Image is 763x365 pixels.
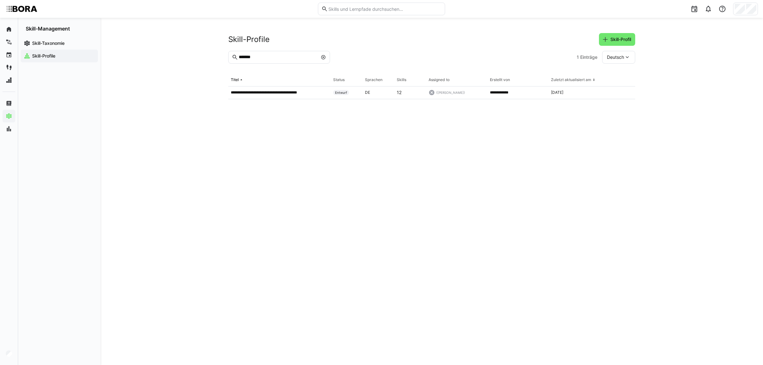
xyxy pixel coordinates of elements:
button: Skill-Profil [599,33,635,46]
div: Sprachen [365,77,382,82]
div: Assigned to [429,77,450,82]
span: Einträge [580,54,597,60]
p: 12 [397,89,402,96]
span: de [365,90,370,95]
span: Deutsch [607,54,624,60]
div: Status [333,77,345,82]
div: Zuletzt aktualisiert am [551,77,591,82]
div: Titel [231,77,239,82]
div: Erstellt von [490,77,510,82]
span: Skill-Profil [609,36,632,43]
span: ([PERSON_NAME]) [436,90,465,95]
span: 1 [577,54,579,60]
input: Skills und Lernpfade durchsuchen… [328,6,442,12]
span: [DATE] [551,90,563,95]
h2: Skill-Profile [228,35,270,44]
span: Entwurf [333,90,349,95]
div: Skills [397,77,406,82]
